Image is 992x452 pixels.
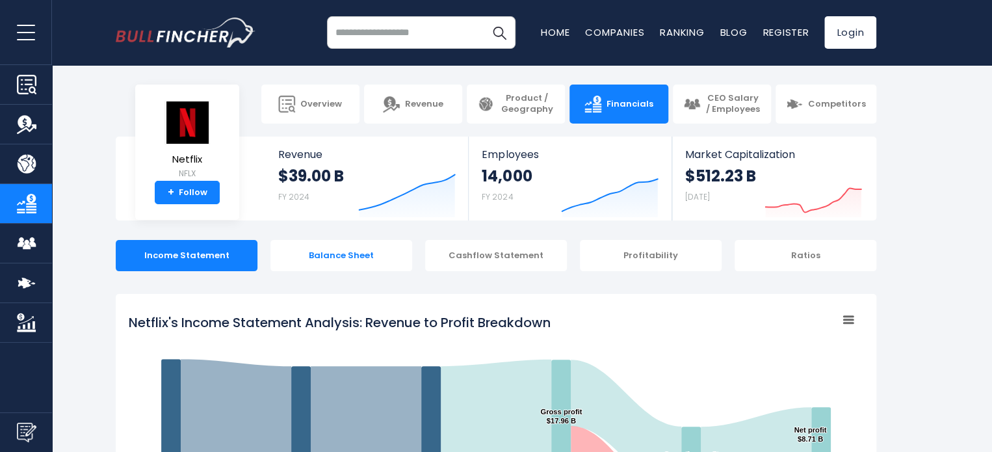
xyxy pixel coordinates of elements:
span: Product / Geography [499,93,555,115]
span: Overview [300,99,342,110]
a: Login [824,16,876,49]
a: Revenue $39.00 B FY 2024 [265,137,469,220]
a: Go to homepage [116,18,255,47]
small: FY 2024 [278,191,309,202]
strong: 14,000 [482,166,532,186]
a: Ranking [660,25,704,39]
strong: $512.23 B [685,166,756,186]
div: Profitability [580,240,722,271]
small: [DATE] [685,191,710,202]
tspan: Netflix's Income Statement Analysis: Revenue to Profit Breakdown [129,313,551,332]
a: Financials [569,85,668,124]
span: Revenue [278,148,456,161]
span: Financials [607,99,653,110]
a: Employees 14,000 FY 2024 [469,137,671,220]
a: Market Capitalization $512.23 B [DATE] [672,137,875,220]
a: Competitors [776,85,876,124]
button: Search [483,16,516,49]
text: Gross profit $17.96 B [540,408,582,425]
div: Cashflow Statement [425,240,567,271]
text: Net profit $8.71 B [794,426,826,443]
strong: $39.00 B [278,166,344,186]
span: Competitors [808,99,866,110]
span: Revenue [405,99,443,110]
a: +Follow [155,181,220,204]
a: Companies [585,25,644,39]
small: FY 2024 [482,191,513,202]
a: Home [541,25,569,39]
a: Product / Geography [467,85,565,124]
strong: + [168,187,174,198]
a: Register [763,25,809,39]
a: Overview [261,85,359,124]
span: CEO Salary / Employees [705,93,761,115]
a: Blog [720,25,747,39]
div: Income Statement [116,240,257,271]
span: Employees [482,148,658,161]
small: NFLX [164,168,210,179]
div: Balance Sheet [270,240,412,271]
a: CEO Salary / Employees [673,85,771,124]
a: Revenue [364,85,462,124]
a: Netflix NFLX [164,100,211,181]
div: Ratios [735,240,876,271]
span: Netflix [164,154,210,165]
img: bullfincher logo [116,18,255,47]
span: Market Capitalization [685,148,862,161]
